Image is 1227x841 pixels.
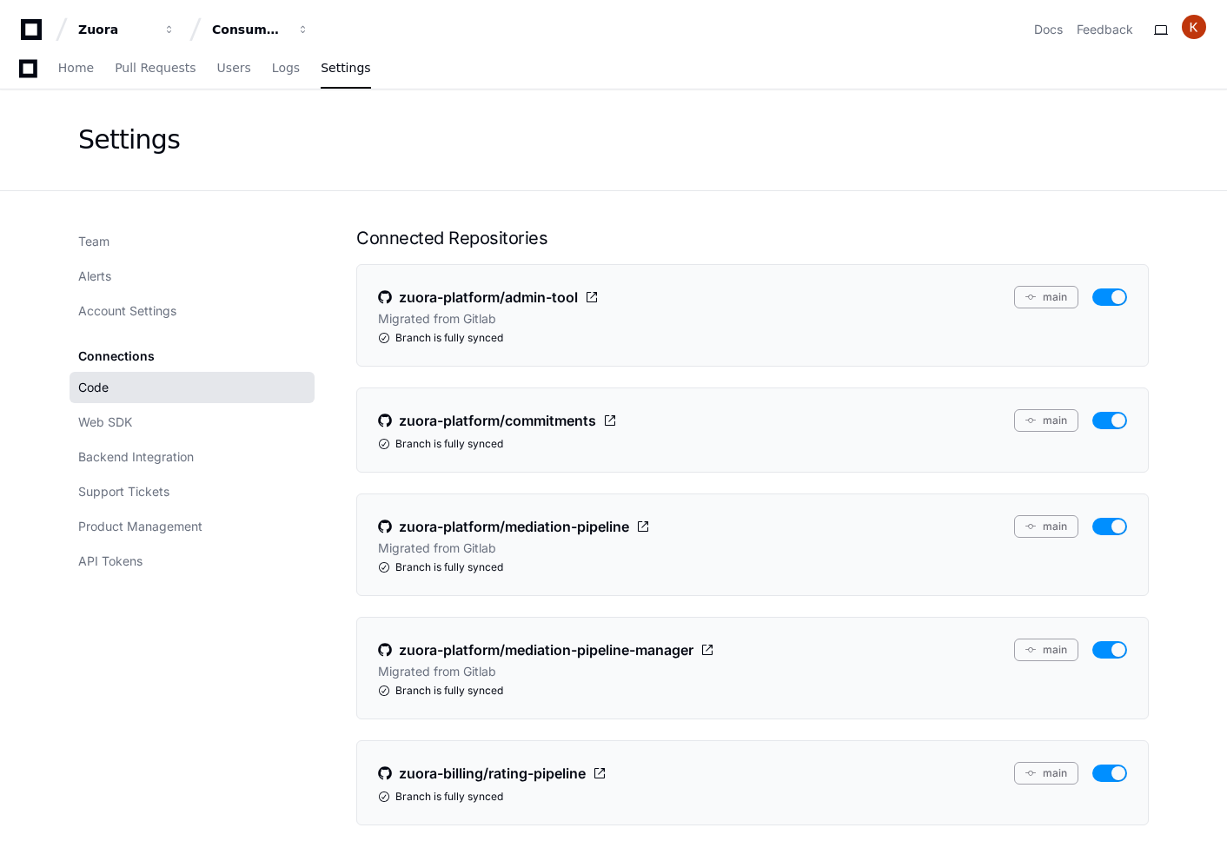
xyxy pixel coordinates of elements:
p: Migrated from Gitlab [378,540,496,557]
a: Account Settings [70,295,315,327]
a: Code [70,372,315,403]
div: Branch is fully synced [378,790,1127,804]
span: Settings [321,63,370,73]
span: Backend Integration [78,448,194,466]
a: zuora-platform/commitments [378,409,617,432]
a: Support Tickets [70,476,315,507]
a: API Tokens [70,546,315,577]
button: Zuora [71,14,182,45]
div: Branch is fully synced [378,437,1127,451]
a: Pull Requests [115,49,196,89]
a: Web SDK [70,407,315,438]
button: Consumption [205,14,316,45]
span: Web SDK [78,414,132,431]
span: zuora-billing/rating-pipeline [399,763,586,784]
span: zuora-platform/admin-tool [399,287,578,308]
div: Settings [78,124,180,156]
span: Support Tickets [78,483,169,500]
a: Users [217,49,251,89]
h1: Connected Repositories [356,226,1149,250]
div: Consumption [212,21,287,38]
a: Backend Integration [70,441,315,473]
span: Team [78,233,109,250]
a: Settings [321,49,370,89]
a: Logs [272,49,300,89]
span: zuora-platform/commitments [399,410,596,431]
button: Feedback [1077,21,1133,38]
a: zuora-platform/admin-tool [378,286,599,308]
a: Home [58,49,94,89]
span: Account Settings [78,302,176,320]
span: Alerts [78,268,111,285]
span: zuora-platform/mediation-pipeline-manager [399,639,693,660]
span: API Tokens [78,553,143,570]
span: zuora-platform/mediation-pipeline [399,516,629,537]
div: Zuora [78,21,153,38]
img: ACg8ocIO7jtkWN8S2iLRBR-u1BMcRY5-kg2T8U2dj_CWIxGKEUqXVg=s96-c [1182,15,1206,39]
button: main [1014,762,1078,785]
button: main [1014,409,1078,432]
button: main [1014,286,1078,308]
a: Product Management [70,511,315,542]
p: Migrated from Gitlab [378,663,496,680]
div: Branch is fully synced [378,331,1127,345]
a: zuora-platform/mediation-pipeline [378,515,650,538]
a: Alerts [70,261,315,292]
a: Team [70,226,315,257]
span: Product Management [78,518,202,535]
span: Home [58,63,94,73]
span: Logs [272,63,300,73]
a: zuora-platform/mediation-pipeline-manager [378,639,714,661]
p: Migrated from Gitlab [378,310,496,328]
span: Users [217,63,251,73]
button: main [1014,515,1078,538]
div: Branch is fully synced [378,684,1127,698]
a: zuora-billing/rating-pipeline [378,762,607,785]
button: main [1014,639,1078,661]
div: Branch is fully synced [378,560,1127,574]
a: Docs [1034,21,1063,38]
span: Pull Requests [115,63,196,73]
span: Code [78,379,109,396]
